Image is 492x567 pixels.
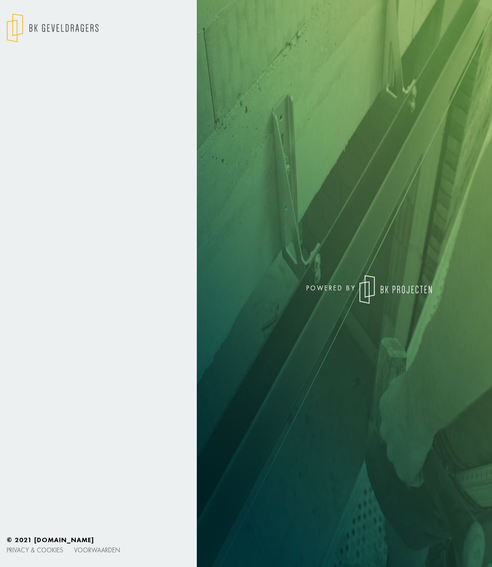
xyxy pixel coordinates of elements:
img: logo [7,13,98,43]
a: Voorwaarden [74,546,120,554]
h6: © 2021 [DOMAIN_NAME] [7,536,485,544]
img: logo [359,275,432,304]
a: Privacy & cookies [7,546,63,554]
div: powered by [253,275,485,304]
